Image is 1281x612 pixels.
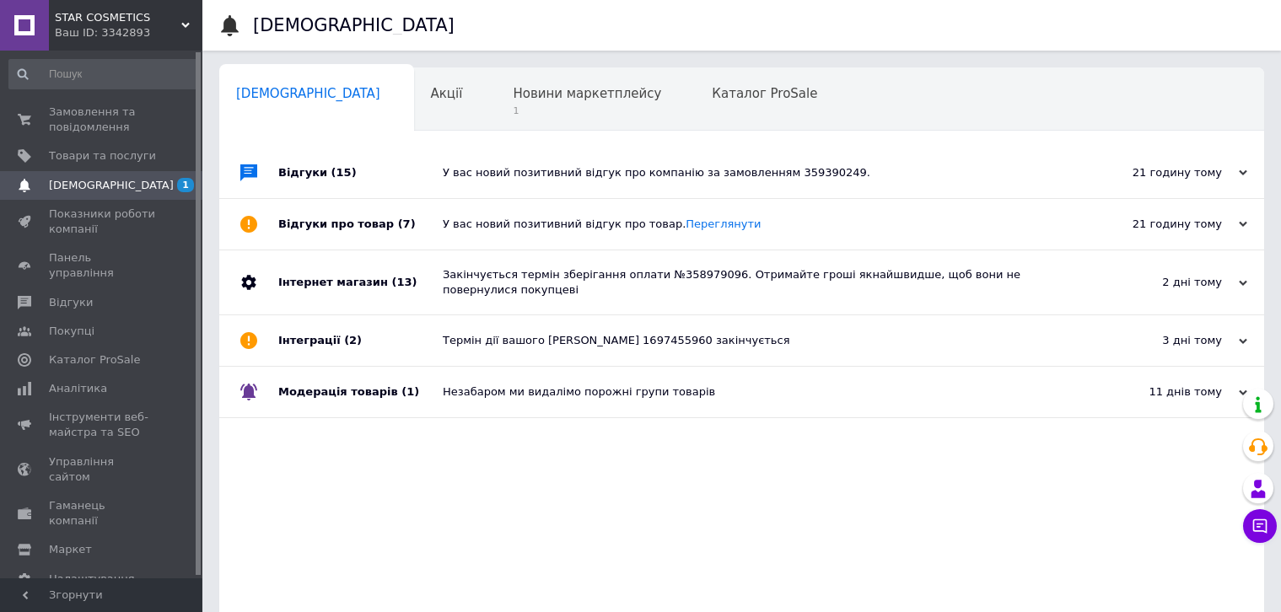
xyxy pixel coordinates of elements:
a: Переглянути [686,217,761,230]
span: (2) [344,334,362,346]
span: Панель управління [49,250,156,281]
div: 3 дні тому [1079,333,1247,348]
div: Відгуки про товар [278,199,443,250]
div: У вас новий позитивний відгук про компанію за замовленням 359390249. [443,165,1079,180]
span: [DEMOGRAPHIC_DATA] [49,178,174,193]
span: 1 [177,178,194,192]
span: Інструменти веб-майстра та SEO [49,410,156,440]
div: Інтеграції [278,315,443,366]
div: Модерація товарів [278,367,443,417]
span: Управління сайтом [49,454,156,485]
div: Закінчується термін зберігання оплати №358979096. Отримайте гроші якнайшвидше, щоб вони не поверн... [443,267,1079,298]
span: (13) [391,276,417,288]
div: Відгуки [278,148,443,198]
span: Каталог ProSale [49,352,140,368]
span: (15) [331,166,357,179]
div: Термін дії вашого [PERSON_NAME] 1697455960 закінчується [443,333,1079,348]
input: Пошук [8,59,199,89]
span: Новини маркетплейсу [513,86,661,101]
span: Налаштування [49,572,135,587]
div: 21 годину тому [1079,165,1247,180]
div: 21 годину тому [1079,217,1247,232]
span: Показники роботи компанії [49,207,156,237]
button: Чат з покупцем [1243,509,1277,543]
div: 2 дні тому [1079,275,1247,290]
span: [DEMOGRAPHIC_DATA] [236,86,380,101]
div: Ваш ID: 3342893 [55,25,202,40]
h1: [DEMOGRAPHIC_DATA] [253,15,455,35]
span: 1 [513,105,661,117]
span: Замовлення та повідомлення [49,105,156,135]
span: Покупці [49,324,94,339]
div: Незабаром ми видалімо порожні групи товарів [443,384,1079,400]
span: Відгуки [49,295,93,310]
span: Гаманець компанії [49,498,156,529]
span: Акції [431,86,463,101]
span: Аналітика [49,381,107,396]
div: Інтернет магазин [278,250,443,314]
span: (1) [401,385,419,398]
div: У вас новий позитивний відгук про товар. [443,217,1079,232]
span: Маркет [49,542,92,557]
span: Каталог ProSale [712,86,817,101]
span: STAR COSMETICS [55,10,181,25]
div: 11 днів тому [1079,384,1247,400]
span: (7) [398,217,416,230]
span: Товари та послуги [49,148,156,164]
